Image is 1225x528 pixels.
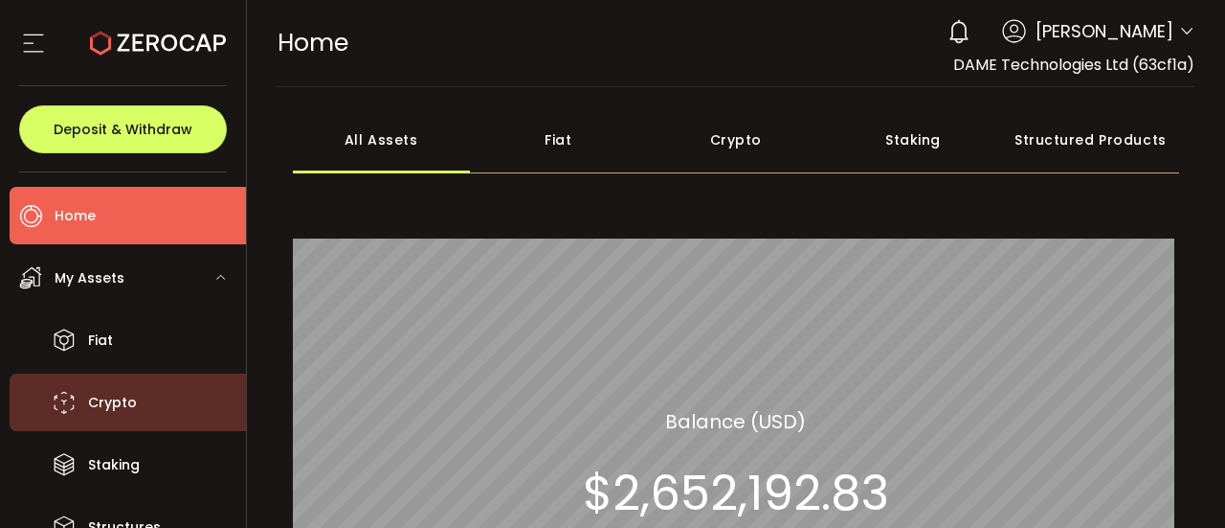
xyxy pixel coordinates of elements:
div: Structured Products [1002,106,1179,173]
span: My Assets [55,264,124,292]
iframe: Chat Widget [1129,436,1225,528]
span: DAME Technologies Ltd (63cf1a) [953,54,1194,76]
span: Crypto [88,389,137,417]
span: [PERSON_NAME] [1036,18,1173,44]
span: Fiat [88,327,113,355]
div: Staking [824,106,1001,173]
section: Balance (USD) [665,406,806,435]
span: Home [55,202,96,230]
section: $2,652,192.83 [583,464,889,521]
span: Home [278,26,348,59]
span: Deposit & Withdraw [54,123,192,136]
div: Fiat [470,106,647,173]
div: All Assets [293,106,470,173]
button: Deposit & Withdraw [19,105,227,153]
div: Crypto [647,106,824,173]
span: Staking [88,451,140,479]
